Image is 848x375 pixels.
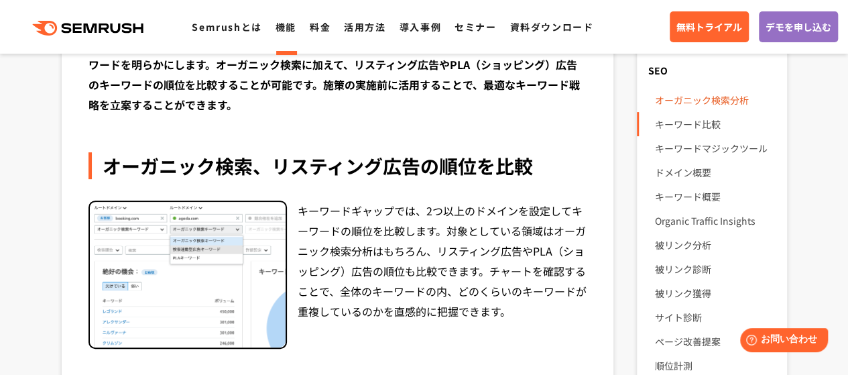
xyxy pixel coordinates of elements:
div: SEO [637,58,786,83]
a: デモを申し込む [759,11,838,42]
a: セミナー [455,20,496,34]
div: オーガニック検索、リスティング広告の順位を比較 [88,152,587,179]
div: 競合ドメインと自社ドメインを比較し、競合がより上位のキーワードや競合しか獲得できていないキーワードを明らかにします。オーガニック検索に加えて、リスティング広告やPLA（ショッピング）広告のキーワ... [88,34,587,115]
a: 機能 [276,20,296,34]
span: デモを申し込む [766,19,831,34]
a: 活用方法 [344,20,385,34]
a: オーガニック検索分析 [654,88,776,112]
a: 導入事例 [400,20,441,34]
a: 被リンク分析 [654,233,776,257]
span: 無料トライアル [676,19,742,34]
a: Organic Traffic Insights [654,209,776,233]
a: 料金 [310,20,330,34]
div: キーワードギャップでは、2つ以上のドメインを設定してキーワードの順位を比較します。対象としている領域はオーガニック検索分析はもちろん、リスティング広告やPLA（ショッピング）広告の順位も比較でき... [298,201,587,350]
a: ドメイン概要 [654,160,776,184]
a: 被リンク診断 [654,257,776,281]
iframe: Help widget launcher [729,323,833,360]
a: Semrushとは [192,20,261,34]
img: キーワード比較 オーガニック検索 PPC [90,202,286,348]
a: キーワードマジックツール [654,136,776,160]
a: キーワード比較 [654,112,776,136]
a: サイト診断 [654,305,776,329]
a: キーワード概要 [654,184,776,209]
a: 資料ダウンロード [509,20,593,34]
a: 被リンク獲得 [654,281,776,305]
a: 無料トライアル [670,11,749,42]
a: ページ改善提案 [654,329,776,354]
